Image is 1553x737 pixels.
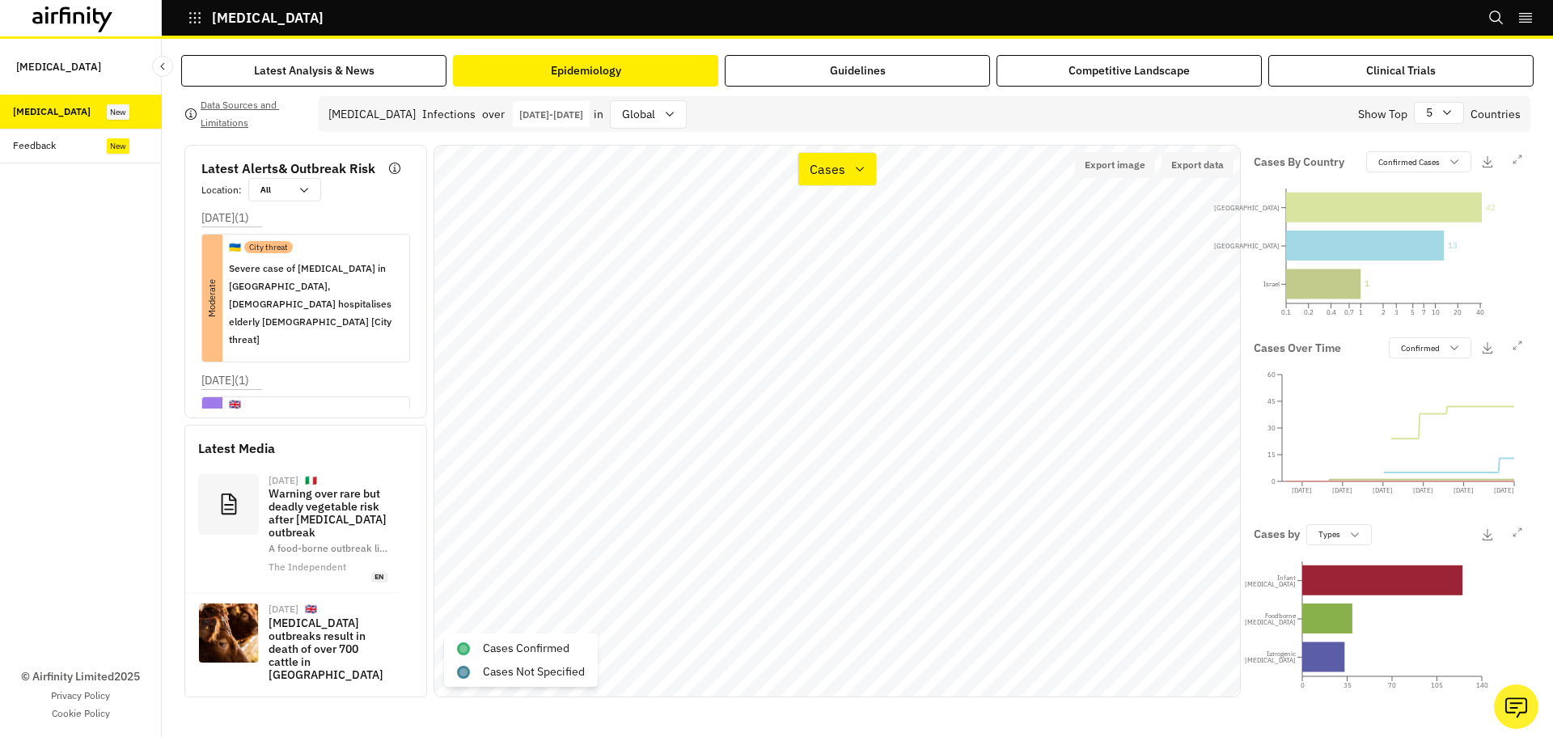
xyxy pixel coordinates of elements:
[1304,308,1314,316] tspan: 0.2
[1394,308,1399,316] tspan: 3
[1476,681,1488,689] tspan: 140
[1454,308,1462,316] tspan: 20
[13,138,56,153] div: Feedback
[482,106,505,123] p: over
[198,438,413,458] p: Latest Media
[1254,526,1300,543] p: Cases by
[1267,424,1276,432] tspan: 30
[1401,342,1440,354] p: Confirmed
[434,146,1240,697] canvas: Map
[269,604,298,614] div: [DATE]
[254,62,374,79] div: Latest Analysis & News
[1344,308,1354,316] tspan: 0.7
[1476,308,1484,316] tspan: 40
[1388,681,1396,689] tspan: 70
[1448,240,1458,251] tspan: 13
[1411,308,1415,316] tspan: 5
[21,668,140,685] p: © Airfinity Limited 2025
[1267,371,1276,379] tspan: 60
[1272,477,1276,485] tspan: 0
[1263,280,1280,288] tspan: Israel
[185,464,400,593] a: [DATE]🇮🇹Warning over rare but deadly vegetable risk after [MEDICAL_DATA] outbreakA food-borne out...
[551,62,621,79] div: Epidemiology
[212,11,324,25] p: [MEDICAL_DATA]
[1358,106,1407,123] p: Show Top
[305,603,317,616] p: 🇬🇧
[1292,486,1312,494] tspan: [DATE]
[1332,486,1352,494] tspan: [DATE]
[1365,278,1369,289] tspan: 1
[830,62,886,79] div: Guidelines
[1267,397,1276,405] tspan: 45
[1301,681,1305,689] tspan: 0
[810,159,845,179] p: Cases
[1494,486,1514,494] tspan: [DATE]
[52,706,110,721] a: Cookie Policy
[107,138,129,154] div: New
[51,688,110,703] a: Privacy Policy
[229,260,396,349] p: Severe case of [MEDICAL_DATA] in [GEOGRAPHIC_DATA], [DEMOGRAPHIC_DATA] hospitalises elderly [DEMO...
[201,183,242,197] p: Location :
[1265,612,1297,620] tspan: Foodborne
[1245,618,1296,626] tspan: [MEDICAL_DATA]
[1366,62,1436,79] div: Clinical Trials
[201,159,375,178] p: Latest Alerts & Outbreak Risk
[201,96,306,132] p: Data Sources and Limitations
[269,542,387,554] span: A food-borne outbreak li …
[269,616,387,681] p: [MEDICAL_DATA] outbreaks result in death of over 700 cattle in [GEOGRAPHIC_DATA]
[305,474,317,488] p: 🇮🇹
[1245,579,1296,587] tspan: [MEDICAL_DATA]
[1281,308,1291,316] tspan: 0.1
[1373,486,1393,494] tspan: [DATE]
[519,108,583,121] p: [DATE] - [DATE]
[1254,154,1344,171] p: Cases By Country
[269,476,298,485] div: [DATE]
[201,372,249,389] p: [DATE] ( 1 )
[1470,106,1521,123] p: Countries
[149,288,276,308] p: Moderate
[513,101,590,127] button: Interact with the calendar and add the check-in date for your trip.
[1327,308,1336,316] tspan: 0.4
[371,572,387,582] span: en
[1075,152,1155,178] button: Export image
[1426,104,1432,121] p: 5
[1382,308,1386,316] tspan: 2
[188,4,324,32] button: [MEDICAL_DATA]
[1344,681,1352,689] tspan: 35
[1486,202,1496,213] tspan: 42
[1267,451,1276,459] tspan: 15
[16,52,101,82] p: [MEDICAL_DATA]
[594,106,603,123] p: in
[1068,62,1190,79] div: Competitive Landscape
[328,106,416,123] div: [MEDICAL_DATA]
[1162,152,1234,178] button: Export data
[229,240,241,255] p: 🇺🇦
[1359,308,1363,316] tspan: 1
[229,397,241,412] p: 🇬🇧
[1214,204,1280,212] tspan: [GEOGRAPHIC_DATA]
[1431,681,1443,689] tspan: 105
[1267,650,1296,658] tspan: Iatrogenic
[1422,308,1426,316] tspan: 7
[13,104,91,119] div: [MEDICAL_DATA]
[1432,308,1440,316] tspan: 10
[1454,486,1474,494] tspan: [DATE]
[269,487,387,539] p: Warning over rare but deadly vegetable risk after [MEDICAL_DATA] outbreak
[1488,4,1504,32] button: Search
[269,562,346,572] div: The Independent
[1413,486,1433,494] tspan: [DATE]
[1318,528,1340,540] p: Types
[1277,573,1296,581] tspan: Infant
[422,106,476,123] p: Infections
[107,104,129,120] div: New
[152,56,173,77] button: Close Sidebar
[483,663,585,680] p: Cases Not Specified
[1214,242,1280,250] tspan: [GEOGRAPHIC_DATA]
[1254,340,1341,357] p: Cases Over Time
[201,210,249,227] p: [DATE] ( 1 )
[199,604,258,663] img: image-source-agriland-kevin-beef-cattle-farm-scaled.jpg
[184,101,306,127] button: Data Sources and Limitations
[1378,156,1440,168] p: Confirmed Cases
[1245,656,1296,664] tspan: [MEDICAL_DATA]
[249,241,288,253] p: City threat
